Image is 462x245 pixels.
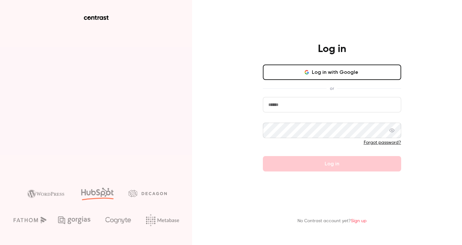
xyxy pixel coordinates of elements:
a: Sign up [351,219,367,223]
p: No Contrast account yet? [297,218,367,224]
a: Forgot password? [364,140,401,145]
span: or [327,85,337,92]
img: decagon [128,190,167,197]
h4: Log in [318,43,346,56]
button: Log in with Google [263,65,401,80]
